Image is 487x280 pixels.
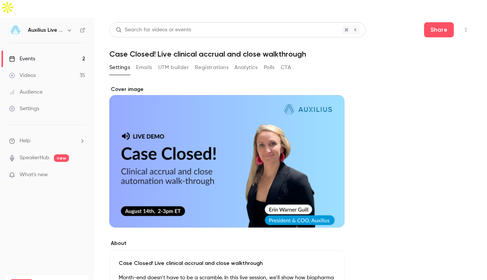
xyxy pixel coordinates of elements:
div: Settings [9,105,39,112]
div: Events [9,55,35,63]
button: UTM builder [158,62,189,74]
button: CTA [281,62,291,74]
label: About [109,240,345,247]
button: Polls [264,62,275,74]
p: Case Closed! Live clinical accrual and close walkthrough [119,260,335,267]
h1: Case Closed! Live clinical accrual and close walkthrough [109,49,472,58]
a: SpeakerHub [20,154,49,162]
div: Audience [9,88,43,96]
button: Analytics [234,62,258,74]
li: help-dropdown-opener [9,137,85,145]
section: Cover image [109,86,345,228]
button: Registrations [195,62,228,74]
span: new [54,154,69,162]
h6: Auxilius Live Sessions [28,26,63,34]
button: Settings [109,62,130,74]
label: Cover image [109,86,345,93]
span: What's new [20,171,48,179]
button: Emails [136,62,152,74]
div: Search for videos or events [116,26,191,34]
button: Share [424,22,454,37]
span: Help [20,137,31,145]
div: Videos [9,72,36,79]
img: Auxilius Live Sessions [9,24,21,36]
